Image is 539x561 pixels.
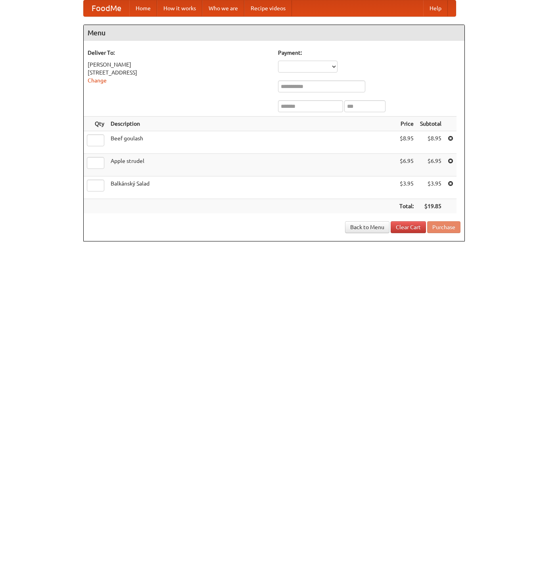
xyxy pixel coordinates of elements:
[107,154,396,176] td: Apple strudel
[417,117,445,131] th: Subtotal
[278,49,460,57] h5: Payment:
[88,49,270,57] h5: Deliver To:
[202,0,244,16] a: Who we are
[88,69,270,77] div: [STREET_ADDRESS]
[396,117,417,131] th: Price
[88,77,107,84] a: Change
[157,0,202,16] a: How it works
[84,25,464,41] h4: Menu
[427,221,460,233] button: Purchase
[417,154,445,176] td: $6.95
[396,199,417,214] th: Total:
[423,0,448,16] a: Help
[88,61,270,69] div: [PERSON_NAME]
[129,0,157,16] a: Home
[244,0,292,16] a: Recipe videos
[417,199,445,214] th: $19.85
[391,221,426,233] a: Clear Cart
[417,131,445,154] td: $8.95
[107,117,396,131] th: Description
[396,131,417,154] td: $8.95
[396,154,417,176] td: $6.95
[396,176,417,199] td: $3.95
[84,117,107,131] th: Qty
[84,0,129,16] a: FoodMe
[107,131,396,154] td: Beef goulash
[107,176,396,199] td: Balkánský Salad
[345,221,389,233] a: Back to Menu
[417,176,445,199] td: $3.95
